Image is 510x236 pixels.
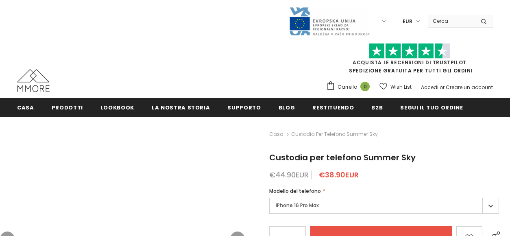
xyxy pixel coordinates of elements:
span: or [440,84,445,91]
span: Modello del telefono [269,188,321,194]
span: supporto [227,104,261,111]
a: Restituendo [312,98,354,116]
span: Segui il tuo ordine [400,104,463,111]
img: Javni Razpis [289,7,370,36]
a: Carrello 0 [326,81,374,93]
a: Blog [279,98,295,116]
span: La nostra storia [152,104,210,111]
a: Accedi [421,84,438,91]
span: Carrello [338,83,357,91]
span: EUR [403,17,412,26]
input: Search Site [428,15,475,27]
span: Prodotti [52,104,83,111]
a: Segui il tuo ordine [400,98,463,116]
a: B2B [371,98,383,116]
a: supporto [227,98,261,116]
a: La nostra storia [152,98,210,116]
a: Acquista le recensioni di TrustPilot [353,59,466,66]
span: €38.90EUR [319,170,359,180]
span: Wish List [390,83,412,91]
img: Casi MMORE [17,69,50,92]
span: SPEDIZIONE GRATUITA PER TUTTI GLI ORDINI [326,47,493,74]
span: Casa [17,104,34,111]
a: Casa [269,129,283,139]
a: Lookbook [100,98,134,116]
span: Custodia per telefono Summer Sky [291,129,378,139]
span: Restituendo [312,104,354,111]
span: 0 [360,82,370,91]
span: B2B [371,104,383,111]
a: Prodotti [52,98,83,116]
span: Lookbook [100,104,134,111]
span: €44.90EUR [269,170,309,180]
a: Javni Razpis [289,17,370,24]
img: Fidati di Pilot Stars [369,43,450,59]
span: Blog [279,104,295,111]
span: Custodia per telefono Summer Sky [269,152,416,163]
label: iPhone 16 Pro Max [269,198,499,214]
a: Creare un account [446,84,493,91]
a: Casa [17,98,34,116]
a: Wish List [379,80,412,94]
